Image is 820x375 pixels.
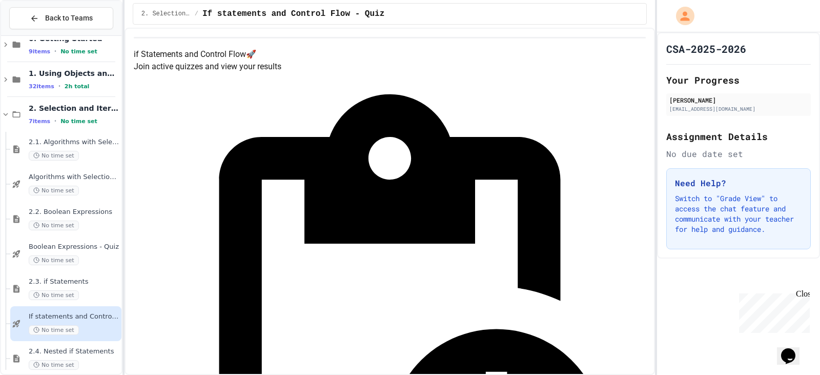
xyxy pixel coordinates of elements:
[665,4,697,28] div: My Account
[666,148,811,160] div: No due date set
[29,83,54,90] span: 32 items
[666,73,811,87] h2: Your Progress
[669,105,808,113] div: [EMAIL_ADDRESS][DOMAIN_NAME]
[675,177,802,189] h3: Need Help?
[29,69,119,78] span: 1. Using Objects and Methods
[669,95,808,105] div: [PERSON_NAME]
[29,325,79,335] span: No time set
[60,118,97,125] span: No time set
[9,7,113,29] button: Back to Teams
[54,117,56,125] span: •
[29,173,119,182] span: Algorithms with Selection and Repetition - Topic 2.1
[675,193,802,234] p: Switch to "Grade View" to access the chat feature and communicate with your teacher for help and ...
[735,289,810,333] iframe: chat widget
[58,82,60,90] span: •
[29,312,119,321] span: If statements and Control Flow - Quiz
[4,4,71,65] div: Chat with us now!Close
[65,83,90,90] span: 2h total
[29,221,79,230] span: No time set
[666,42,746,56] h1: CSA-2025-2026
[60,48,97,55] span: No time set
[666,129,811,144] h2: Assignment Details
[29,48,50,55] span: 9 items
[202,8,384,20] span: If statements and Control Flow - Quiz
[29,290,79,300] span: No time set
[45,13,93,24] span: Back to Teams
[29,138,119,147] span: 2.1. Algorithms with Selection and Repetition
[29,278,119,286] span: 2.3. if Statements
[29,118,50,125] span: 7 items
[134,48,646,61] h4: if Statements and Control Flow 🚀
[134,61,646,73] p: Join active quizzes and view your results
[29,243,119,251] span: Boolean Expressions - Quiz
[29,104,119,113] span: 2. Selection and Iteration
[54,47,56,55] span: •
[29,347,119,356] span: 2.4. Nested if Statements
[141,10,191,18] span: 2. Selection and Iteration
[29,208,119,216] span: 2.2. Boolean Expressions
[29,360,79,370] span: No time set
[195,10,198,18] span: /
[29,255,79,265] span: No time set
[777,334,810,365] iframe: chat widget
[29,186,79,195] span: No time set
[29,151,79,161] span: No time set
